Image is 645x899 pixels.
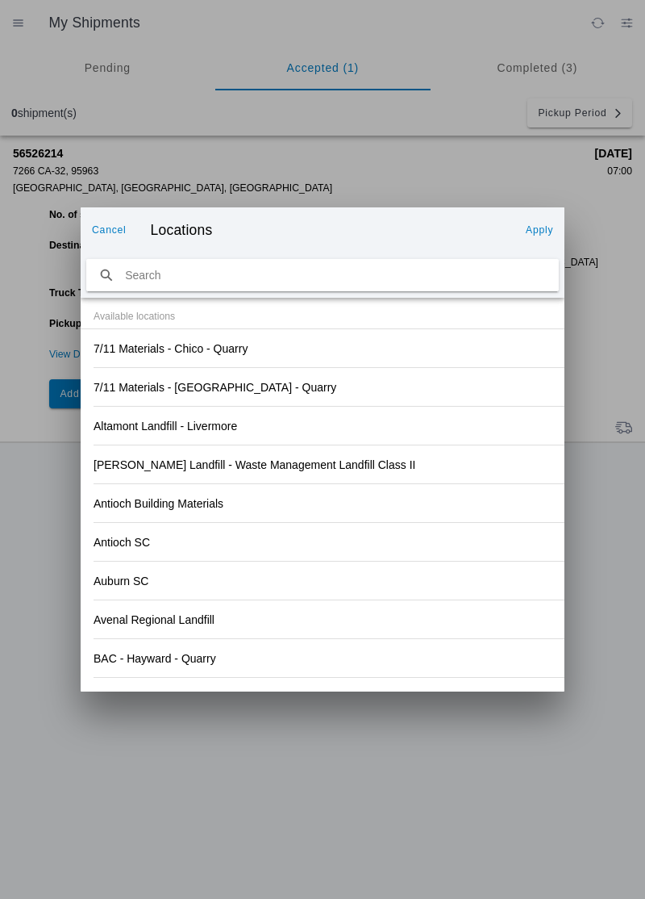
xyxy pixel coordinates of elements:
ion-button: Cancel [85,217,133,243]
input: search text [86,259,559,292]
ion-item: Antioch Building Materials [81,484,564,523]
ion-title: Locations [135,222,518,239]
ion-item: Bakersfield SC [81,678,564,717]
ion-item: Auburn SC [81,562,564,600]
ion-item: Antioch SC [81,523,564,562]
ion-item: 7/11 Materials - [GEOGRAPHIC_DATA] - Quarry [81,368,564,407]
ion-item: BAC - Hayward - Quarry [81,639,564,678]
ion-item: Avenal Regional Landfill [81,600,564,639]
ion-item: Altamont Landfill - Livermore [81,407,564,445]
ion-item: [PERSON_NAME] Landfill - Waste Management Landfill Class II [81,445,564,484]
ion-item-divider: Available locations [81,304,564,329]
ion-button: Apply [519,217,560,243]
ion-item: 7/11 Materials - Chico - Quarry [81,329,564,368]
